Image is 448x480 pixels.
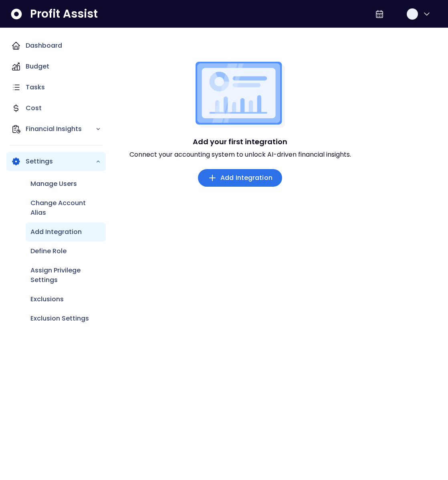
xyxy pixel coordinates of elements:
p: Tasks [26,83,45,92]
img: Integration illustration [196,62,285,128]
p: Add Integration [30,227,82,237]
p: Exclusion Settings [30,314,89,323]
span: Add your first integration [193,137,287,147]
p: Assign Privilege Settings [30,266,101,285]
p: Exclusions [30,294,64,304]
span: Profit Assist [30,7,98,21]
p: Define Role [30,246,67,256]
p: Manage Users [30,179,77,189]
p: Change Account Alias [30,198,101,218]
p: Dashboard [26,41,62,50]
button: Add Integration [198,169,282,187]
span: Connect your accounting system to unlock AI-driven financial insights. [129,150,351,159]
p: Financial Insights [26,124,95,134]
span: Add Integration [220,173,272,183]
p: Budget [26,62,49,71]
p: Cost [26,103,42,113]
p: Settings [26,157,95,166]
